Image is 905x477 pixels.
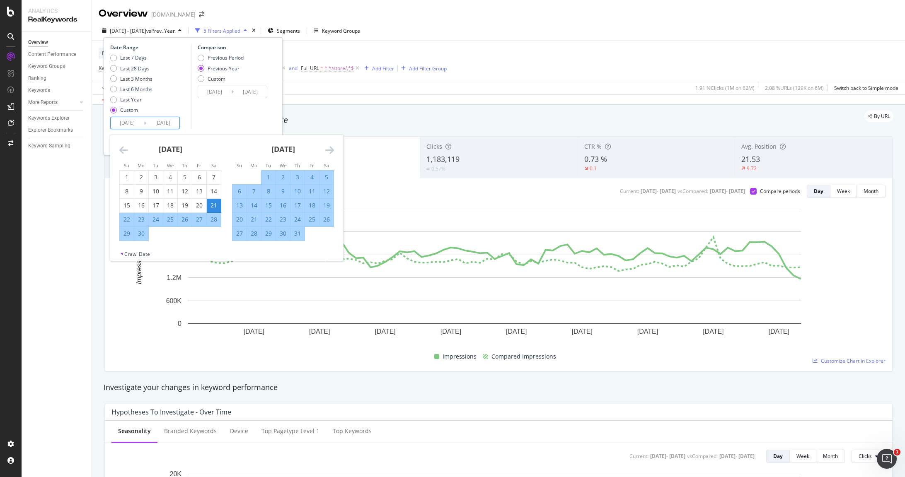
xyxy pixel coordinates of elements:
div: 29 [120,229,134,238]
td: Selected. Friday, July 18, 2025 [305,198,319,212]
input: Start Date [198,86,231,98]
button: Day [766,450,790,463]
span: Device [102,50,118,57]
td: Selected. Sunday, June 29, 2025 [120,226,134,241]
div: 15 [261,201,276,210]
div: 26 [178,215,192,224]
td: Choose Sunday, June 15, 2025 as your check-in date. It’s available. [120,198,134,212]
td: Selected. Tuesday, June 24, 2025 [149,212,163,226]
td: Selected. Wednesday, July 23, 2025 [276,212,290,226]
td: Selected. Sunday, July 6, 2025 [232,184,247,198]
a: Keyword Groups [28,62,86,71]
div: 30 [276,229,290,238]
div: Last 6 Months [110,86,152,93]
div: Last 7 Days [110,54,152,61]
div: Current: [620,188,639,195]
div: 7 [207,173,221,181]
div: Crawl Date [124,251,150,258]
div: Week [796,453,809,460]
div: [DATE] - [DATE] [641,188,676,195]
strong: [DATE] [271,144,295,154]
td: Selected. Saturday, July 5, 2025 [319,170,334,184]
button: Month [816,450,845,463]
td: Selected. Wednesday, July 2, 2025 [276,170,290,184]
a: Ranking [28,74,86,83]
span: Clicks [426,142,442,150]
text: [DATE] [309,328,330,335]
div: [DATE] - [DATE] [719,453,755,460]
text: [DATE] [440,328,461,335]
div: 1 [261,173,276,181]
div: 22 [261,215,276,224]
div: 0.57% [431,165,445,172]
div: Last 7 Days [120,54,147,61]
td: Selected. Monday, July 7, 2025 [247,184,261,198]
div: RealKeywords [28,15,85,24]
div: 10 [290,187,305,195]
td: Selected. Thursday, July 3, 2025 [290,170,305,184]
td: Choose Thursday, June 5, 2025 as your check-in date. It’s available. [178,170,192,184]
text: 0 [178,320,181,327]
button: Week [790,450,816,463]
div: 9.72 [747,165,757,172]
div: 27 [192,215,206,224]
button: Segments [264,24,303,37]
div: Keyword Groups [28,62,65,71]
div: 1.91 % Clicks ( 1M on 62M ) [695,84,755,92]
button: Add Filter [361,63,394,73]
td: Selected. Sunday, June 22, 2025 [120,212,134,226]
div: 22 [120,215,134,224]
small: We [280,162,286,169]
div: arrow-right-arrow-left [199,12,204,17]
small: We [167,162,174,169]
div: 28 [207,215,221,224]
small: Tu [266,162,271,169]
small: Sa [324,162,329,169]
td: Choose Saturday, June 7, 2025 as your check-in date. It’s available. [207,170,221,184]
td: Choose Friday, June 6, 2025 as your check-in date. It’s available. [192,170,207,184]
div: Branded Keywords [164,427,217,435]
button: Clicks [852,450,886,463]
button: Month [857,185,886,198]
td: Selected. Monday, July 14, 2025 [247,198,261,212]
div: Overview [28,38,48,47]
small: Th [182,162,187,169]
text: [DATE] [637,328,658,335]
div: Last 28 Days [120,65,150,72]
span: By URL [874,114,890,119]
div: Content Performance [28,50,76,59]
td: Selected. Wednesday, June 25, 2025 [163,212,178,226]
div: 8 [261,187,276,195]
td: Choose Tuesday, June 17, 2025 as your check-in date. It’s available. [149,198,163,212]
small: Fr [197,162,201,169]
div: 9 [276,187,290,195]
div: Date Range [110,44,189,51]
td: Selected. Friday, July 25, 2025 [305,212,319,226]
div: 2.08 % URLs ( 129K on 6M ) [765,84,824,92]
td: Choose Monday, June 9, 2025 as your check-in date. It’s available. [134,184,149,198]
div: 4 [163,173,177,181]
td: Choose Monday, June 16, 2025 as your check-in date. It’s available. [134,198,149,212]
td: Choose Thursday, June 19, 2025 as your check-in date. It’s available. [178,198,192,212]
div: Custom [198,75,244,82]
input: End Date [146,117,179,129]
td: Selected. Thursday, June 26, 2025 [178,212,192,226]
td: Selected. Tuesday, July 1, 2025 [261,170,276,184]
div: [DOMAIN_NAME] [151,10,196,19]
div: Last 3 Months [120,75,152,82]
div: Top pagetype Level 1 [261,427,319,435]
td: Selected. Sunday, July 20, 2025 [232,212,247,226]
a: Content Performance [28,50,86,59]
span: = [320,65,323,72]
td: Selected. Monday, June 23, 2025 [134,212,149,226]
td: Choose Friday, June 13, 2025 as your check-in date. It’s available. [192,184,207,198]
div: 21 [247,215,261,224]
td: Selected. Tuesday, July 15, 2025 [261,198,276,212]
div: Custom [120,106,138,113]
text: [DATE] [703,328,724,335]
span: [DATE] - [DATE] [110,27,146,34]
div: Investigate your changes in keyword performance [104,382,893,393]
a: More Reports [28,98,77,107]
div: 6 [232,187,247,195]
div: Compare periods [760,188,800,195]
